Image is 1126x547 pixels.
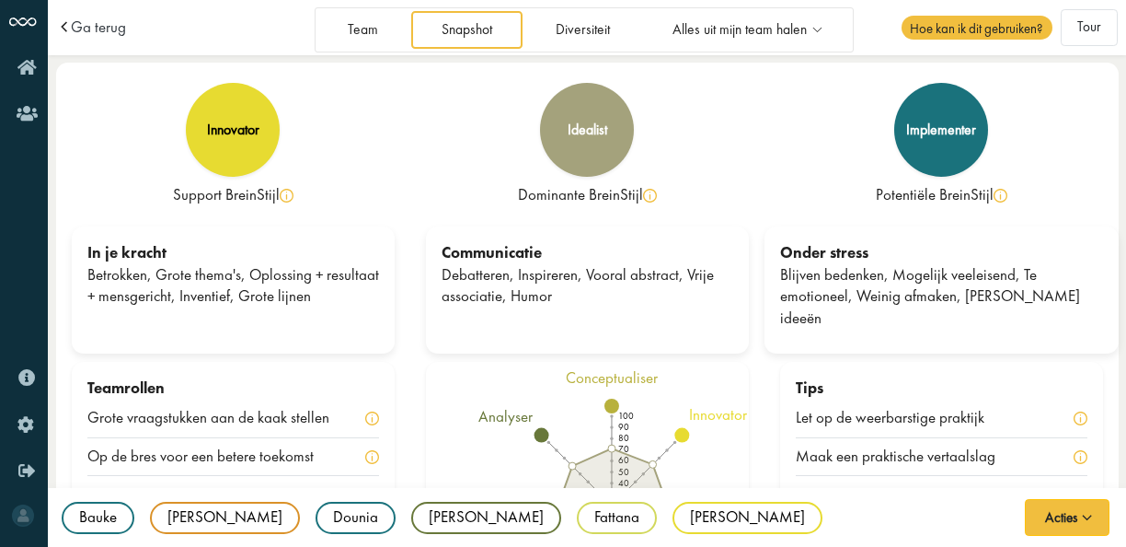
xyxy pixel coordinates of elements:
img: info-yellow.svg [643,189,657,203]
img: info-yellow.svg [365,450,379,464]
a: Snapshot [411,11,522,49]
div: Communicatie [442,242,733,264]
div: innovator [207,122,259,137]
tspan: analyser [478,406,534,426]
div: Tips [796,378,1087,400]
text: 100 [618,410,634,422]
a: Ga terug [71,19,126,35]
div: [PERSON_NAME] [672,502,822,534]
img: info-yellow.svg [365,412,379,425]
div: In je kracht [87,242,379,264]
div: Dominante BreinStijl [426,184,749,206]
button: Tour [1061,9,1118,46]
div: idealist [568,122,607,137]
img: info-yellow.svg [994,189,1007,203]
div: Let op de weerbarstige praktijk [796,407,1008,429]
div: Betrokken, Grote thema's, Oplossing + resultaat + mensgericht, Inventief, Grote lijnen [87,264,379,308]
img: info-yellow.svg [1074,412,1087,425]
div: Blijven bedenken, Mogelijk veeleisend, Te emotioneel, Weinig afmaken, [PERSON_NAME] ideeën [780,264,1103,330]
div: Debatteren, Inspireren, Vooral abstract, Vrije associatie, Humor [442,264,733,308]
img: info-yellow.svg [1074,450,1087,464]
text: 80 [618,432,629,444]
div: [PERSON_NAME] [150,502,300,534]
div: Grote vraagstukken aan de kaak stellen [87,407,353,429]
div: Bauke [62,502,134,534]
span: Hoe kan ik dit gebruiken? [902,16,1052,40]
button: Acties [1024,498,1110,537]
button: Acties [1025,499,1109,536]
div: implementer [906,122,976,137]
div: Teamrollen [87,378,379,400]
div: Creëren [87,484,160,506]
a: Team [318,11,408,49]
div: Fattana [577,502,657,534]
text: 90 [618,421,629,433]
div: Support BreinStijl [72,184,395,206]
a: Alles uit mijn team halen [643,11,851,49]
div: Definieer duidelijke projectfasen, mijlpalen en rollen [796,484,1074,529]
text: 70 [618,443,629,455]
tspan: innovator [688,404,747,425]
div: Maak een praktische vertaalslag [796,446,1019,468]
div: Op de bres voor een betere toekomst [87,446,338,468]
div: Onder stress [780,242,1103,264]
div: [PERSON_NAME] [411,502,561,534]
span: Alles uit mijn team halen [672,22,807,38]
div: Potentiële BreinStijl [780,184,1103,206]
a: Diversiteit [525,11,639,49]
div: Dounia [316,502,396,534]
img: info-yellow.svg [280,189,293,203]
tspan: conceptualiser [566,367,659,388]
